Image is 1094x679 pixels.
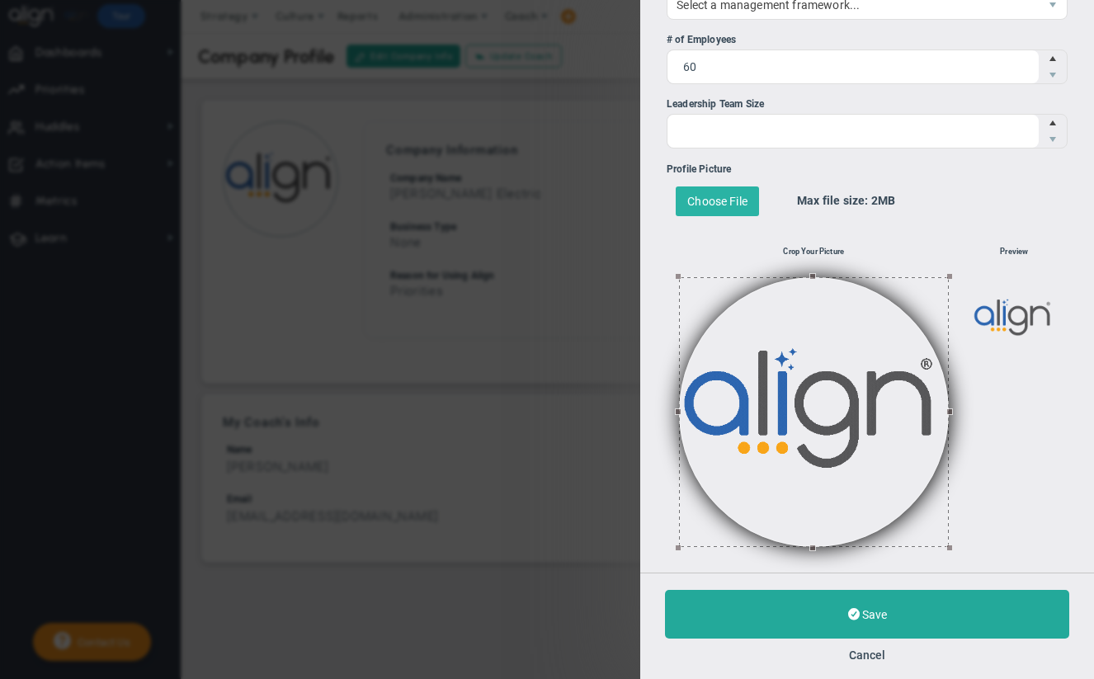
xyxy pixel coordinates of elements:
span: Increase value [1039,50,1067,67]
span: Decrease value [1039,67,1067,83]
span: Decrease value [1039,131,1067,148]
span: Save [862,608,887,621]
button: Save [665,590,1069,639]
span: Increase value [1039,115,1067,131]
div: Max file size: 2MB [776,177,1068,225]
div: Leadership Team Size [667,97,1068,112]
input: Leadership Team Size [667,115,1039,148]
div: Profile Picture [667,162,1068,177]
img: Preview of Cropped Photo [973,277,1055,360]
div: Choose File [676,186,759,216]
h6: Crop Your Picture [783,243,844,259]
button: Cancel [849,648,885,662]
h6: Preview [1000,243,1028,259]
input: # of Employees [667,50,1039,83]
div: # of Employees [667,32,1068,48]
